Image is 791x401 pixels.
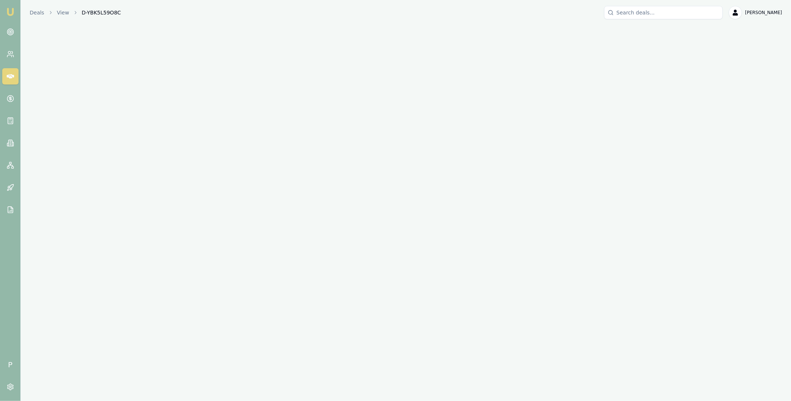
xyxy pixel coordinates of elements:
[604,6,723,19] input: Search deals
[745,10,782,16] span: [PERSON_NAME]
[6,7,15,16] img: emu-icon-u.png
[30,9,121,16] nav: breadcrumb
[2,357,19,373] span: P
[82,9,121,16] span: D-YBK5L59O8C
[57,9,69,16] a: View
[30,9,44,16] a: Deals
